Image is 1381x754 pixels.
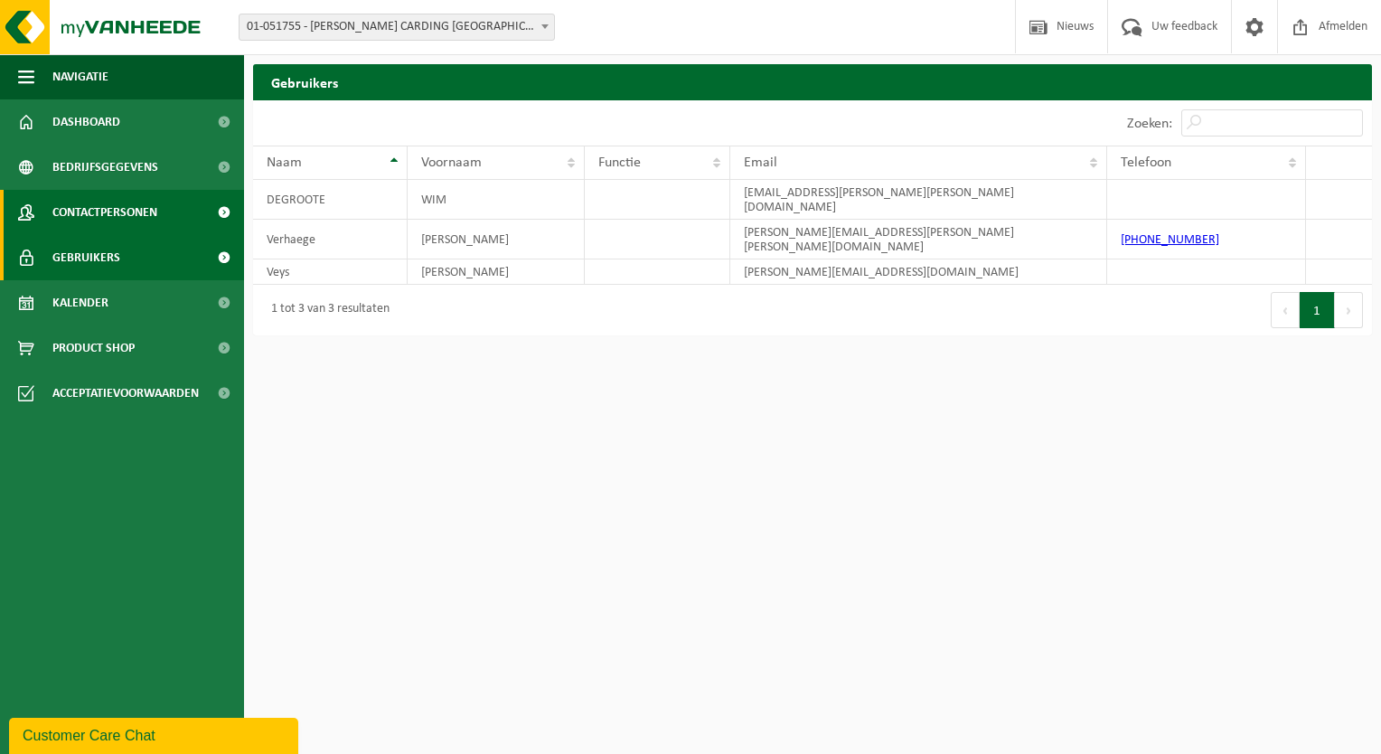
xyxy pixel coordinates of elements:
[1271,292,1300,328] button: Previous
[240,14,554,40] span: 01-051755 - GROZ-BECKERT CARDING BELGIUM NV - DEERLIJK
[52,99,120,145] span: Dashboard
[408,259,585,285] td: [PERSON_NAME]
[408,220,585,259] td: [PERSON_NAME]
[9,714,302,754] iframe: chat widget
[730,259,1107,285] td: [PERSON_NAME][EMAIL_ADDRESS][DOMAIN_NAME]
[253,259,408,285] td: Veys
[267,156,302,170] span: Naam
[52,190,157,235] span: Contactpersonen
[52,371,199,416] span: Acceptatievoorwaarden
[421,156,482,170] span: Voornaam
[1127,117,1172,131] label: Zoeken:
[253,180,408,220] td: DEGROOTE
[598,156,641,170] span: Functie
[52,235,120,280] span: Gebruikers
[1300,292,1335,328] button: 1
[253,64,1372,99] h2: Gebruikers
[253,220,408,259] td: Verhaege
[1121,233,1219,247] a: [PHONE_NUMBER]
[408,180,585,220] td: WIM
[239,14,555,41] span: 01-051755 - GROZ-BECKERT CARDING BELGIUM NV - DEERLIJK
[744,156,777,170] span: Email
[52,325,135,371] span: Product Shop
[730,180,1107,220] td: [EMAIL_ADDRESS][PERSON_NAME][PERSON_NAME][DOMAIN_NAME]
[730,220,1107,259] td: [PERSON_NAME][EMAIL_ADDRESS][PERSON_NAME][PERSON_NAME][DOMAIN_NAME]
[52,145,158,190] span: Bedrijfsgegevens
[1121,156,1171,170] span: Telefoon
[52,54,108,99] span: Navigatie
[262,294,390,326] div: 1 tot 3 van 3 resultaten
[52,280,108,325] span: Kalender
[1335,292,1363,328] button: Next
